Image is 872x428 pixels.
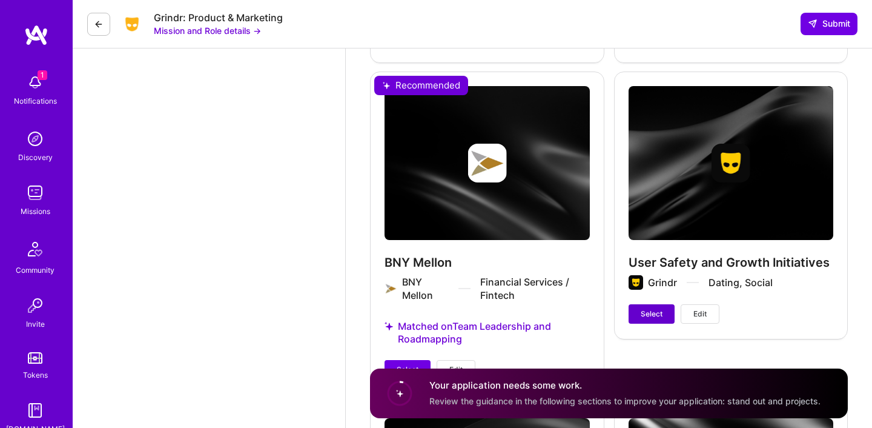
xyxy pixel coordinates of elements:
[808,18,850,30] span: Submit
[429,380,821,392] h4: Your application needs some work.
[154,12,283,24] div: Grindr: Product & Marketing
[120,15,144,33] img: Company Logo
[629,304,675,324] button: Select
[23,70,47,95] img: bell
[693,309,707,319] span: Edit
[14,95,57,107] div: Notifications
[397,364,418,375] span: Select
[21,235,50,264] img: Community
[21,205,50,218] div: Missions
[437,360,475,380] button: Edit
[429,396,821,406] span: Review the guidance in the following sections to improve your application: stand out and projects.
[28,352,42,364] img: tokens
[26,318,45,330] div: Invite
[801,13,857,35] button: Submit
[38,70,47,80] span: 1
[23,181,47,205] img: teamwork
[641,309,662,319] span: Select
[449,364,463,375] span: Edit
[18,151,53,164] div: Discovery
[681,304,719,324] button: Edit
[808,19,817,28] i: icon SendLight
[385,360,431,380] button: Select
[23,369,48,381] div: Tokens
[23,293,47,318] img: Invite
[16,264,54,276] div: Community
[23,398,47,423] img: guide book
[154,24,261,37] button: Mission and Role details →
[94,19,104,29] i: icon LeftArrowDark
[24,24,48,46] img: logo
[23,127,47,151] img: discovery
